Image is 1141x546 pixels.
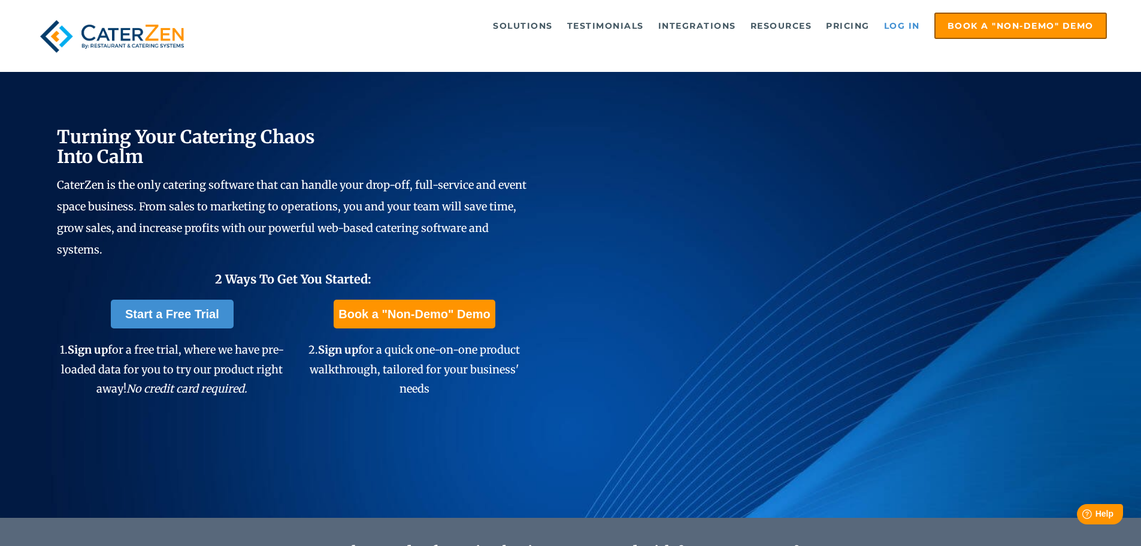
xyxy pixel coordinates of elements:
[820,14,876,38] a: Pricing
[217,13,1107,39] div: Navigation Menu
[934,13,1107,39] a: Book a "Non-Demo" Demo
[487,14,559,38] a: Solutions
[1034,499,1128,533] iframe: Help widget launcher
[60,343,284,396] span: 1. for a free trial, where we have pre-loaded data for you to try our product right away!
[111,300,234,328] a: Start a Free Trial
[334,300,495,328] a: Book a "Non-Demo" Demo
[57,178,526,257] span: CaterZen is the only catering software that can handle your drop-off, full-service and event spac...
[652,14,742,38] a: Integrations
[126,382,247,396] em: No credit card required.
[878,14,926,38] a: Log in
[215,272,371,286] span: 2 Ways To Get You Started:
[34,13,190,60] img: caterzen
[57,125,315,168] span: Turning Your Catering Chaos Into Calm
[318,343,358,357] span: Sign up
[308,343,520,396] span: 2. for a quick one-on-one product walkthrough, tailored for your business' needs
[561,14,650,38] a: Testimonials
[68,343,108,357] span: Sign up
[744,14,818,38] a: Resources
